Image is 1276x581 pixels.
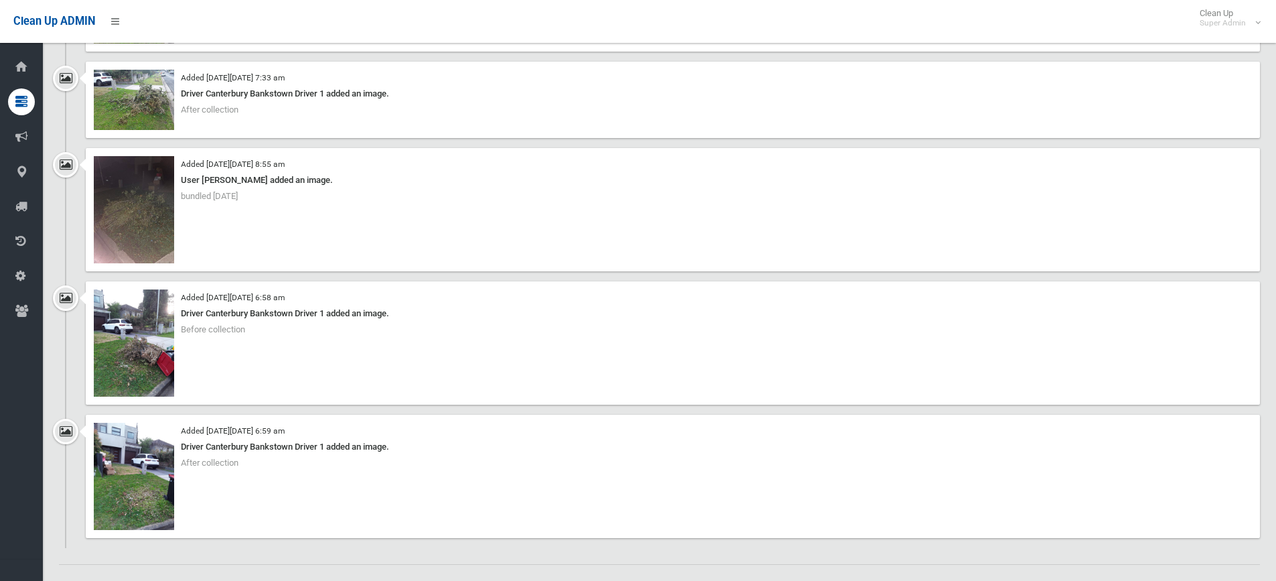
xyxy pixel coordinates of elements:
span: Clean Up ADMIN [13,15,95,27]
div: Driver Canterbury Bankstown Driver 1 added an image. [94,86,1252,102]
img: 1.JPG [94,156,174,263]
div: Driver Canterbury Bankstown Driver 1 added an image. [94,306,1252,322]
span: Clean Up [1193,8,1259,28]
img: 2025-09-0806.59.417759722187009135031.jpg [94,423,174,530]
span: After collection [181,105,238,115]
span: Before collection [181,324,245,334]
small: Added [DATE][DATE] 7:33 am [181,73,285,82]
div: User [PERSON_NAME] added an image. [94,172,1252,188]
span: bundled [DATE] [181,191,238,201]
small: Added [DATE][DATE] 6:59 am [181,426,285,436]
img: 2025-09-0207.32.501276262255081012315.jpg [94,70,174,130]
img: 2025-09-0806.58.479021091545930140125.jpg [94,289,174,397]
div: Driver Canterbury Bankstown Driver 1 added an image. [94,439,1252,455]
small: Super Admin [1200,18,1246,28]
small: Added [DATE][DATE] 8:55 am [181,159,285,169]
span: After collection [181,458,238,468]
small: Added [DATE][DATE] 6:58 am [181,293,285,302]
